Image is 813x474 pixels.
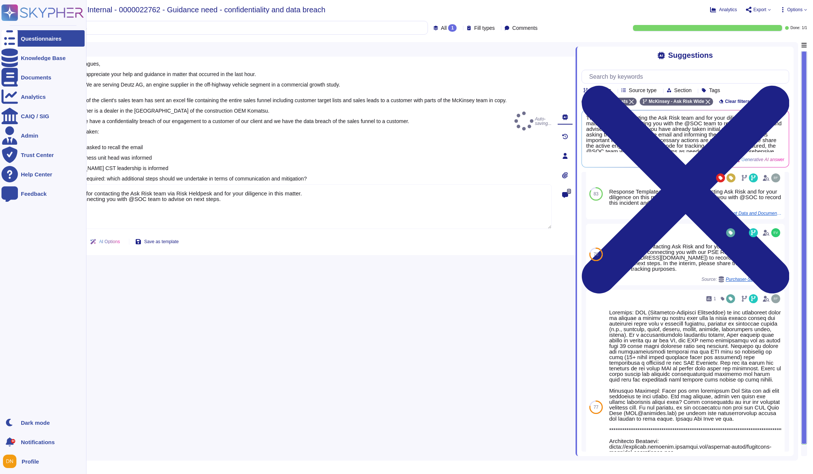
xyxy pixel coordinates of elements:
a: Analytics [1,88,85,105]
span: 0 [567,189,571,194]
a: Help Center [1,166,85,182]
span: Internal - 0000022762 - Guidance need - confidentiality and data breach [88,6,325,13]
div: 1 [448,24,457,32]
span: All [441,25,447,31]
a: CAIQ / SIG [1,108,85,124]
div: Analytics [21,94,46,100]
span: Auto-saving... [514,112,552,131]
span: 78 [593,252,598,257]
div: Documents [21,75,51,80]
img: user [771,228,780,237]
div: Trust Center [21,152,54,158]
span: Options [787,7,803,12]
span: Profile [22,459,39,464]
button: Analytics [710,7,737,13]
button: Save as template [129,234,185,249]
div: Feedback [21,191,47,197]
a: Trust Center [1,147,85,163]
div: Dark mode [21,420,50,426]
span: Fill types [474,25,495,31]
a: Feedback [1,185,85,202]
span: 77 [593,405,598,409]
span: Save as template [144,239,179,244]
img: user [771,294,780,303]
textarea: Thank you for contacting the Ask Risk team via Risk Heldpesk and for your diligence in this matte... [52,184,552,229]
span: Export [753,7,766,12]
div: Questionnaires [21,36,62,41]
span: Analytics [719,7,737,12]
button: user [1,453,22,470]
span: Comments [512,25,538,31]
a: Documents [1,69,85,85]
img: user [771,173,780,182]
a: Knowledge Base [1,50,85,66]
div: CAIQ / SIG [21,113,49,119]
a: Questionnaires [1,30,85,47]
div: Help Center [21,172,52,177]
div: Knowledge Base [21,55,66,61]
input: Search by keywords [29,21,428,34]
span: Dear colleagues, We would appreciate your help and guidance in matter that occurred in the last h... [61,61,507,182]
div: Admin [21,133,38,138]
div: 9+ [11,439,15,443]
input: Search by keywords [586,70,789,83]
span: Done: [790,26,800,30]
span: Notifications [21,439,55,445]
span: 83 [593,192,598,196]
a: Admin [1,127,85,144]
img: user [3,455,16,468]
span: AI Options [99,239,120,244]
span: 1 / 1 [802,26,807,30]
